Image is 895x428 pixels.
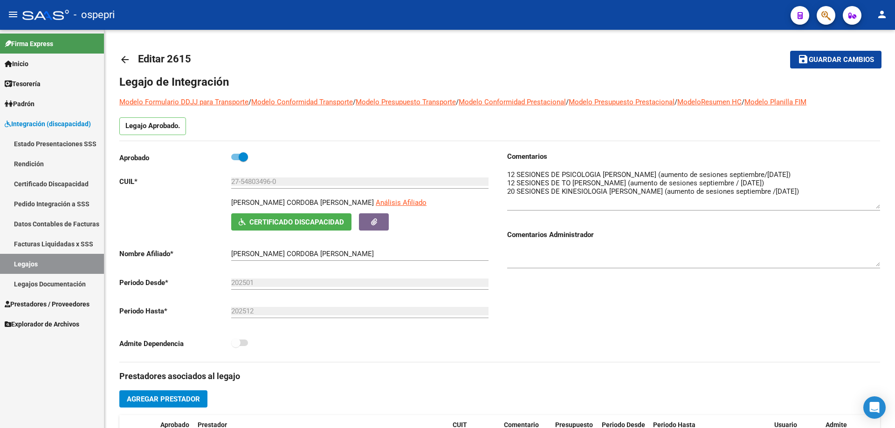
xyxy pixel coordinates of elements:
[127,395,200,403] span: Agregar Prestador
[119,75,880,89] h1: Legajo de Integración
[7,9,19,20] mat-icon: menu
[119,278,231,288] p: Periodo Desde
[119,98,248,106] a: Modelo Formulario DDJJ para Transporte
[119,370,880,383] h3: Prestadores asociados al legajo
[231,197,374,208] p: [PERSON_NAME] CORDOBA [PERSON_NAME]
[507,230,880,240] h3: Comentarios Administrador
[5,299,89,309] span: Prestadores / Proveedores
[809,56,874,64] span: Guardar cambios
[119,339,231,349] p: Admite Dependencia
[5,79,41,89] span: Tesorería
[744,98,806,106] a: Modelo Planilla FIM
[251,98,353,106] a: Modelo Conformidad Transporte
[863,396,886,419] div: Open Intercom Messenger
[74,5,115,25] span: - ospepri
[5,119,91,129] span: Integración (discapacidad)
[5,39,53,49] span: Firma Express
[569,98,675,106] a: Modelo Presupuesto Prestacional
[5,319,79,329] span: Explorador de Archivos
[507,151,880,162] h3: Comentarios
[138,53,191,65] span: Editar 2615
[790,51,881,68] button: Guardar cambios
[119,177,231,187] p: CUIL
[119,249,231,259] p: Nombre Afiliado
[119,54,131,65] mat-icon: arrow_back
[5,99,34,109] span: Padrón
[677,98,742,106] a: ModeloResumen HC
[376,198,427,207] span: Análisis Afiliado
[5,59,28,69] span: Inicio
[119,306,231,316] p: Periodo Hasta
[119,117,186,135] p: Legajo Aprobado.
[459,98,566,106] a: Modelo Conformidad Prestacional
[231,213,351,231] button: Certificado Discapacidad
[876,9,888,20] mat-icon: person
[119,390,207,408] button: Agregar Prestador
[249,218,344,226] span: Certificado Discapacidad
[356,98,456,106] a: Modelo Presupuesto Transporte
[119,153,231,163] p: Aprobado
[798,54,809,65] mat-icon: save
